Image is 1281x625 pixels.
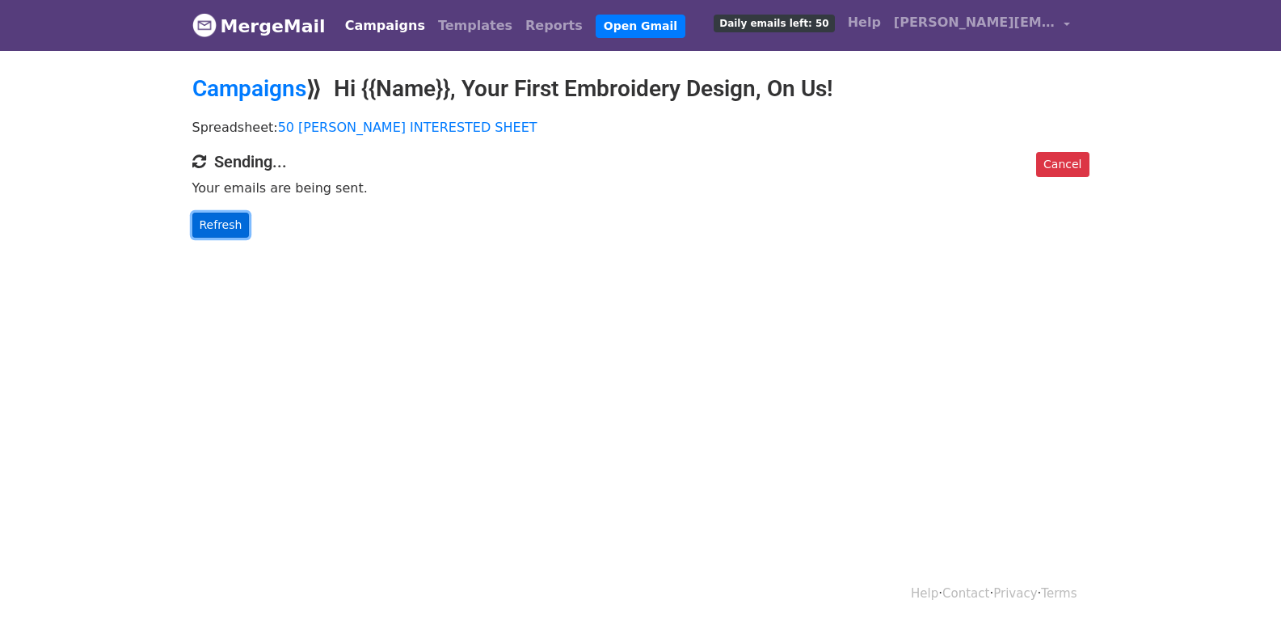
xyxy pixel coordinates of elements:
p: Your emails are being sent. [192,179,1089,196]
a: Help [911,586,938,601]
iframe: Chat Widget [1200,547,1281,625]
span: [PERSON_NAME][EMAIL_ADDRESS][DOMAIN_NAME] [894,13,1056,32]
a: Terms [1041,586,1077,601]
a: [PERSON_NAME][EMAIL_ADDRESS][DOMAIN_NAME] [887,6,1077,44]
h4: Sending... [192,152,1089,171]
a: Reports [519,10,589,42]
span: Daily emails left: 50 [714,15,834,32]
a: Campaigns [339,10,432,42]
a: Templates [432,10,519,42]
img: MergeMail logo [192,13,217,37]
a: Daily emails left: 50 [707,6,841,39]
a: Privacy [993,586,1037,601]
a: MergeMail [192,9,326,43]
a: 50 [PERSON_NAME] INTERESTED SHEET [278,120,537,135]
a: Contact [942,586,989,601]
a: Cancel [1036,152,1089,177]
a: Help [841,6,887,39]
h2: ⟫ Hi {{Name}}, Your First Embroidery Design, On Us! [192,75,1089,103]
p: Spreadsheet: [192,119,1089,136]
a: Refresh [192,213,250,238]
a: Campaigns [192,75,306,102]
a: Open Gmail [596,15,685,38]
